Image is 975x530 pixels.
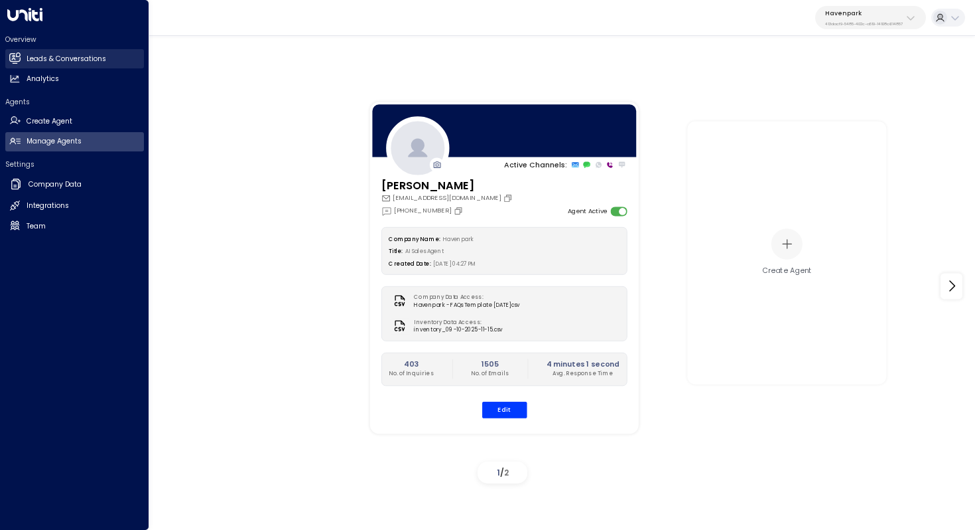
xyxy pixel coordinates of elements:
[389,248,403,255] label: Title:
[471,359,509,370] h2: 1505
[454,206,466,215] button: Copy
[825,21,903,27] p: 413dacf9-5485-402c-a519-14108c614857
[381,177,515,193] h3: [PERSON_NAME]
[5,49,144,68] a: Leads & Conversations
[478,462,527,484] div: /
[27,74,59,84] h2: Analytics
[5,70,144,89] a: Analytics
[405,248,444,255] span: AI Sales Agent
[567,207,606,216] label: Agent Active
[389,370,434,378] p: No. of Inquiries
[27,201,69,211] h2: Integrations
[5,174,144,195] a: Company Data
[414,318,497,326] label: Inventory Data Access:
[546,359,619,370] h2: 4 minutes 1 second
[29,179,82,190] h2: Company Data
[5,35,144,44] h2: Overview
[825,9,903,17] p: Havenpark
[5,97,144,107] h2: Agents
[381,205,465,216] div: [PHONE_NUMBER]
[5,159,144,169] h2: Settings
[5,112,144,131] a: Create Agent
[504,467,509,478] span: 2
[503,193,515,203] button: Copy
[381,193,515,203] div: [EMAIL_ADDRESS][DOMAIN_NAME]
[433,260,476,268] span: [DATE] 04:27 PM
[546,370,619,378] p: Avg. Response Time
[389,235,440,242] label: Company Name:
[815,6,926,29] button: Havenpark413dacf9-5485-402c-a519-14108c614857
[482,401,527,418] button: Edit
[504,159,567,170] p: Active Channels:
[762,266,812,276] div: Create Agent
[414,301,519,309] span: Havenpark - FAQs Template [DATE]csv
[27,116,72,127] h2: Create Agent
[5,217,144,236] a: Team
[389,359,434,370] h2: 403
[5,197,144,216] a: Integrations
[414,326,502,334] span: inventory_09-10-2025-11-15.csv
[442,235,474,242] span: Havenpark
[471,370,509,378] p: No. of Emails
[27,54,106,64] h2: Leads & Conversations
[497,467,500,478] span: 1
[27,136,82,147] h2: Manage Agents
[389,260,430,268] label: Created Date:
[5,132,144,151] a: Manage Agents
[27,221,46,232] h2: Team
[414,293,515,301] label: Company Data Access:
